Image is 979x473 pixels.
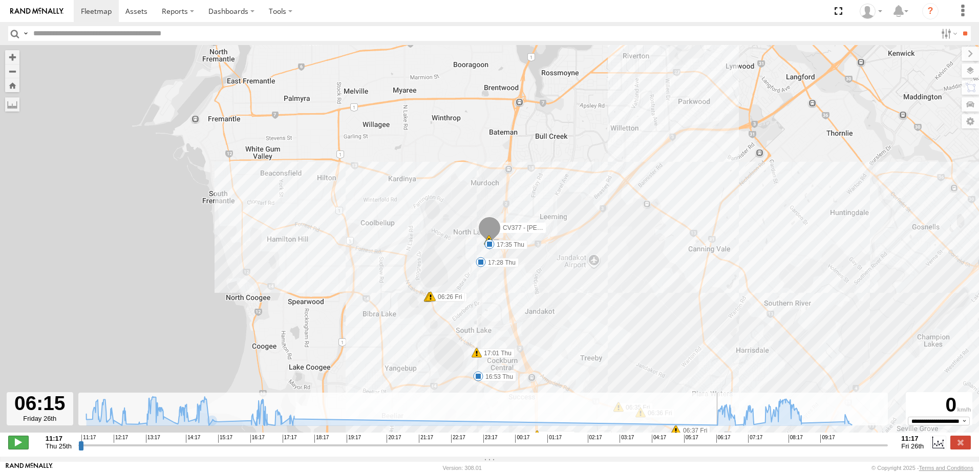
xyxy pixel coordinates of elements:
label: Search Filter Options [937,26,959,41]
span: 15:17 [218,435,232,443]
span: 01:17 [547,435,562,443]
div: Version: 308.01 [443,465,482,471]
span: 14:17 [186,435,200,443]
label: Play/Stop [8,436,29,449]
span: 02:17 [588,435,602,443]
strong: 11:17 [901,435,924,442]
label: 17:35 Thu [489,240,527,249]
div: Sean Cosgriff [856,4,886,19]
span: 22:17 [451,435,465,443]
span: 08:17 [789,435,803,443]
span: 12:17 [114,435,128,443]
label: Search Query [22,26,30,41]
a: Terms and Conditions [919,465,973,471]
div: 13 [484,235,494,245]
span: 17:17 [283,435,297,443]
strong: 11:17 [46,435,72,442]
span: CV377 - [PERSON_NAME] [503,224,578,231]
span: 23:17 [483,435,498,443]
span: 03:17 [620,435,634,443]
img: rand-logo.svg [10,8,63,15]
label: 17:28 Thu [481,258,519,267]
label: Map Settings [962,114,979,128]
label: Close [950,436,971,449]
label: 17:01 Thu [477,349,515,358]
span: 16:17 [250,435,265,443]
button: Zoom Home [5,78,19,92]
span: 09:17 [820,435,835,443]
button: Zoom in [5,50,19,64]
a: Visit our Website [6,463,53,473]
label: Measure [5,97,19,112]
label: 11:38 Thu [537,431,575,440]
span: 20:17 [387,435,401,443]
span: 21:17 [419,435,433,443]
span: 19:17 [347,435,361,443]
span: 00:17 [515,435,529,443]
span: 05:17 [684,435,698,443]
span: 18:17 [314,435,329,443]
span: 11:17 [81,435,96,443]
span: Fri 26th Sep 2025 [901,442,924,450]
label: 16:53 Thu [478,372,516,381]
label: 06:37 Fri [676,426,710,435]
span: 06:17 [716,435,731,443]
span: Thu 25th Sep 2025 [46,442,72,450]
span: 13:17 [146,435,160,443]
div: 0 [907,394,971,417]
span: 04:17 [652,435,666,443]
button: Zoom out [5,64,19,78]
span: 07:17 [748,435,762,443]
label: 06:26 Fri [431,292,465,302]
div: © Copyright 2025 - [871,465,973,471]
i: ? [922,3,939,19]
